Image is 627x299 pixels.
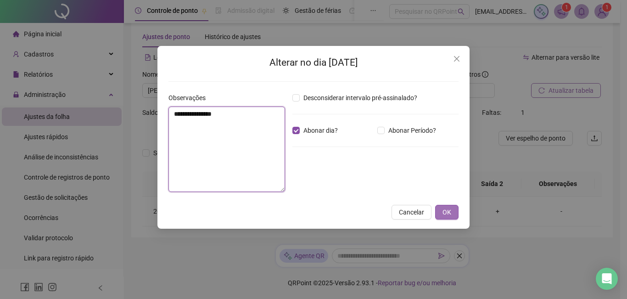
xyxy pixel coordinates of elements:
[300,125,341,135] span: Abonar dia?
[453,55,460,62] span: close
[300,93,421,103] span: Desconsiderar intervalo pré-assinalado?
[596,268,618,290] div: Open Intercom Messenger
[385,125,440,135] span: Abonar Período?
[435,205,459,220] button: OK
[168,55,459,70] h2: Alterar no dia [DATE]
[392,205,431,220] button: Cancelar
[399,207,424,217] span: Cancelar
[449,51,464,66] button: Close
[442,207,451,217] span: OK
[168,93,212,103] label: Observações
